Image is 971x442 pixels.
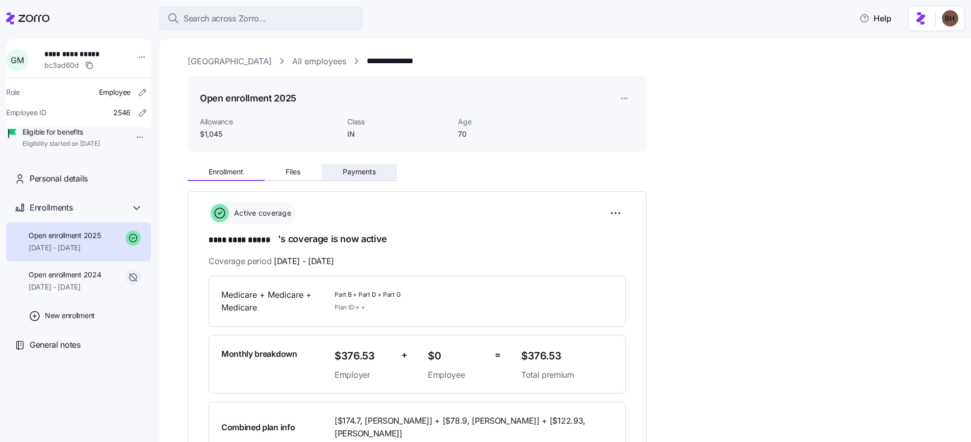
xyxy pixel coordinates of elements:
span: Files [286,168,300,175]
span: $1,045 [200,129,339,139]
span: 70 [458,129,560,139]
span: Class [347,117,450,127]
span: Plan ID: + + [335,303,365,311]
span: 2546 [113,108,131,118]
span: Enrollment [209,168,243,175]
span: IN [347,129,450,139]
span: Personal details [30,172,88,185]
span: General notes [30,339,81,351]
h1: Open enrollment 2025 [200,92,296,105]
button: Help [851,8,900,29]
h1: 's coverage is now active [209,232,626,247]
img: c3c218ad70e66eeb89914ccc98a2927c [942,10,958,27]
span: Eligible for benefits [22,127,100,137]
span: bc3ad60d [44,60,79,70]
span: Allowance [200,117,339,127]
span: Active coverage [231,208,291,218]
span: Open enrollment 2024 [29,270,101,280]
span: Role [6,87,20,97]
span: [DATE] - [DATE] [274,255,334,268]
span: = [495,348,501,362]
span: Total premium [521,369,613,381]
span: Enrollments [30,201,72,214]
span: $376.53 [335,348,393,365]
span: $376.53 [521,348,613,365]
span: Medicare + Medicare + Medicare [221,289,326,314]
button: Search across Zorro... [159,6,363,31]
span: New enrollment [45,310,95,321]
span: Part B + Part D + Part G [335,291,513,299]
span: Open enrollment 2025 [29,230,100,241]
span: $0 [428,348,487,365]
a: [GEOGRAPHIC_DATA] [188,55,272,68]
span: Employer [335,369,393,381]
span: [$174.7, [PERSON_NAME]] + [$78.9, [PERSON_NAME]] + [$122.93, [PERSON_NAME]] [335,414,593,440]
span: Monthly breakdown [221,348,297,360]
span: Coverage period [209,255,334,268]
span: [DATE] - [DATE] [29,282,101,292]
span: Help [859,12,891,24]
span: Payments [343,168,376,175]
span: Eligibility started on [DATE] [22,140,100,148]
span: [DATE] - [DATE] [29,243,100,253]
span: Combined plan info [221,421,295,434]
span: Employee [99,87,131,97]
span: Search across Zorro... [184,12,266,25]
a: All employees [292,55,346,68]
span: Age [458,117,560,127]
span: G M [11,56,23,64]
span: Employee ID [6,108,46,118]
span: Employee [428,369,487,381]
span: + [401,348,407,362]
